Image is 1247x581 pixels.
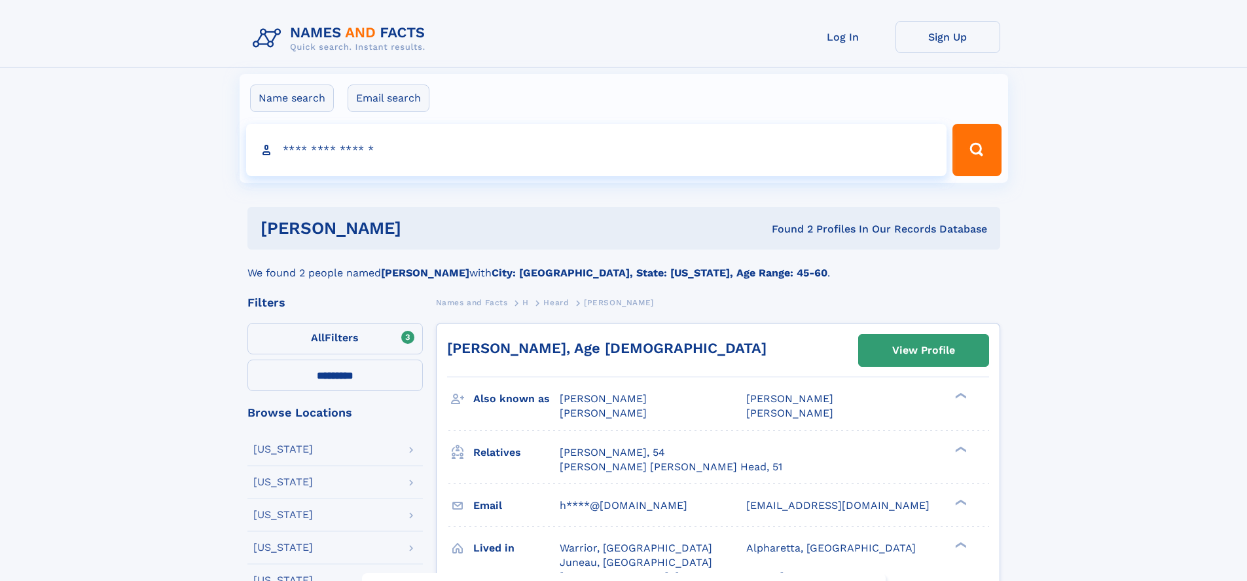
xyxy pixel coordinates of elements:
[560,407,647,419] span: [PERSON_NAME]
[952,392,967,400] div: ❯
[560,556,712,569] span: Juneau, [GEOGRAPHIC_DATA]
[952,540,967,549] div: ❯
[892,335,955,365] div: View Profile
[522,294,529,310] a: H
[560,392,647,405] span: [PERSON_NAME]
[247,250,1000,281] div: We found 2 people named with .
[543,298,569,307] span: Heard
[522,298,529,307] span: H
[560,460,782,474] a: [PERSON_NAME] [PERSON_NAME] Head, 51
[436,294,508,310] a: Names and Facts
[895,21,1000,53] a: Sign Up
[473,537,560,559] h3: Lived in
[543,294,569,310] a: Heard
[473,495,560,517] h3: Email
[952,124,1001,176] button: Search Button
[473,388,560,410] h3: Also known as
[587,222,987,236] div: Found 2 Profiles In Our Records Database
[247,323,423,354] label: Filters
[560,542,712,554] span: Warrior, [GEOGRAPHIC_DATA]
[253,477,313,487] div: [US_STATE]
[952,445,967,453] div: ❯
[560,445,665,460] a: [PERSON_NAME], 54
[311,331,325,344] span: All
[247,407,423,419] div: Browse Locations
[584,298,654,307] span: [PERSON_NAME]
[952,498,967,506] div: ❯
[492,267,827,279] b: City: [GEOGRAPHIC_DATA], State: [US_STATE], Age Range: 45-60
[247,21,436,56] img: Logo Names and Facts
[746,499,930,512] span: [EMAIL_ADDRESS][DOMAIN_NAME]
[447,340,767,356] a: [PERSON_NAME], Age [DEMOGRAPHIC_DATA]
[859,335,988,366] a: View Profile
[791,21,895,53] a: Log In
[247,297,423,309] div: Filters
[348,84,429,112] label: Email search
[746,542,916,554] span: Alpharetta, [GEOGRAPHIC_DATA]
[253,542,313,553] div: [US_STATE]
[246,124,947,176] input: search input
[253,510,313,520] div: [US_STATE]
[261,220,587,236] h1: [PERSON_NAME]
[253,444,313,455] div: [US_STATE]
[473,441,560,464] h3: Relatives
[746,392,833,405] span: [PERSON_NAME]
[250,84,334,112] label: Name search
[746,407,833,419] span: [PERSON_NAME]
[381,267,469,279] b: [PERSON_NAME]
